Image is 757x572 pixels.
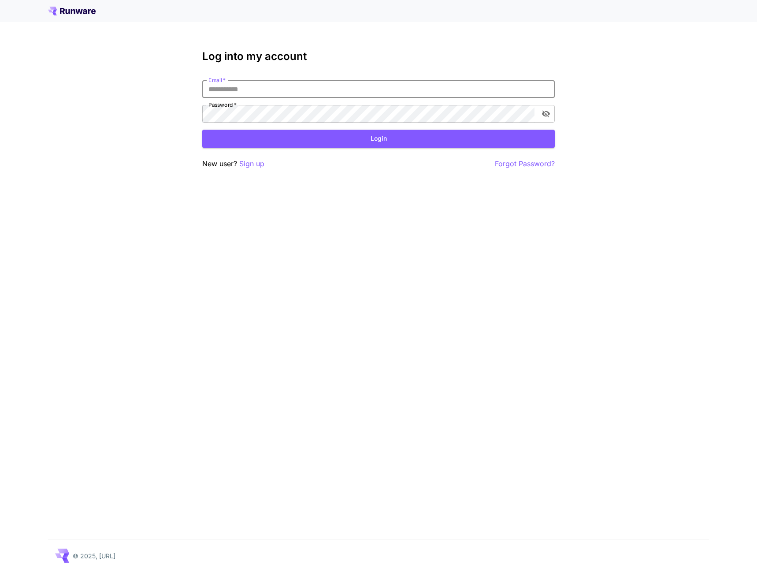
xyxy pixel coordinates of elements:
[239,158,264,169] button: Sign up
[202,130,555,148] button: Login
[538,106,554,122] button: toggle password visibility
[495,158,555,169] button: Forgot Password?
[73,551,115,561] p: © 2025, [URL]
[202,50,555,63] h3: Log into my account
[202,158,264,169] p: New user?
[208,101,237,108] label: Password
[208,76,226,84] label: Email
